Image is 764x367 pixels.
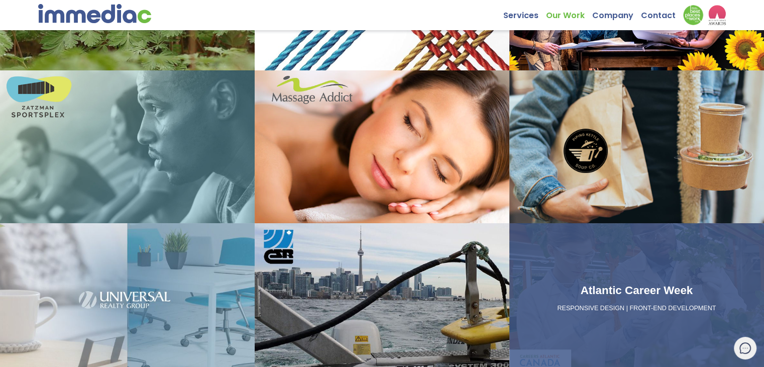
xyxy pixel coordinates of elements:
[513,304,760,313] p: RESPONSIVE DESIGN | FRONT-END DEVELOPMENT
[708,5,726,25] img: logo2_wea_nobg.webp
[513,282,760,299] h3: Atlantic Career Week
[38,4,151,23] img: immediac
[683,5,703,25] img: Down
[641,5,683,21] a: Contact
[592,5,641,21] a: Company
[503,5,546,21] a: Services
[546,5,592,21] a: Our Work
